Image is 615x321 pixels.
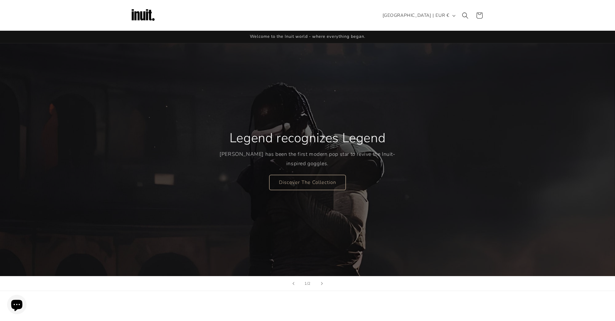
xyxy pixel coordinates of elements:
[286,276,301,291] button: Previous slide
[307,280,308,287] span: /
[5,295,28,316] inbox-online-store-chat: Shopify online store chat
[315,276,329,291] button: Next slide
[220,150,395,168] p: [PERSON_NAME] has been the first modern pop star to revive the Inuit-inspired goggles.
[458,8,472,23] summary: Search
[308,280,311,287] span: 2
[130,31,485,43] div: Announcement
[269,175,346,190] a: Discover The Collection
[304,280,307,287] span: 1
[130,3,156,28] img: Inuit Logo
[230,130,385,146] h2: Legend recognizes Legend
[250,34,365,39] span: Welcome to the Inuit world - where everything began.
[383,12,449,19] span: [GEOGRAPHIC_DATA] | EUR €
[379,9,458,22] button: [GEOGRAPHIC_DATA] | EUR €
